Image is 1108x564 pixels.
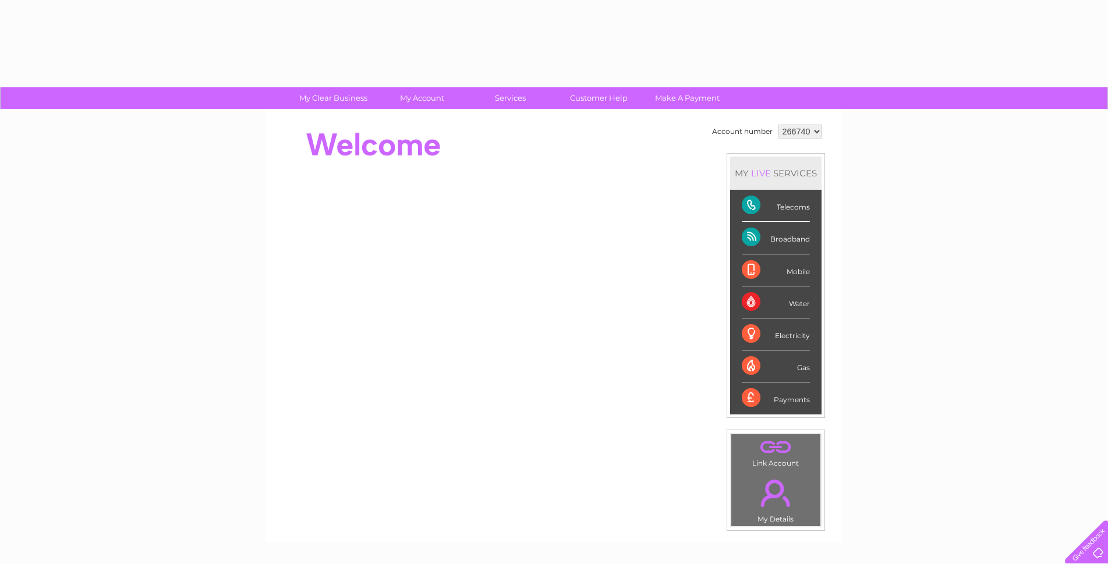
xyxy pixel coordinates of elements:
div: Broadband [742,222,810,254]
td: Link Account [731,434,821,470]
a: . [734,437,817,457]
div: Telecoms [742,190,810,222]
div: LIVE [749,168,773,179]
div: Payments [742,382,810,414]
a: Services [462,87,558,109]
a: My Account [374,87,470,109]
div: MY SERVICES [730,157,822,190]
a: Customer Help [551,87,647,109]
td: Account number [709,122,776,141]
a: Make A Payment [639,87,735,109]
div: Mobile [742,254,810,286]
div: Electricity [742,318,810,350]
td: My Details [731,470,821,527]
a: My Clear Business [285,87,381,109]
div: Water [742,286,810,318]
a: . [734,473,817,513]
div: Gas [742,350,810,382]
